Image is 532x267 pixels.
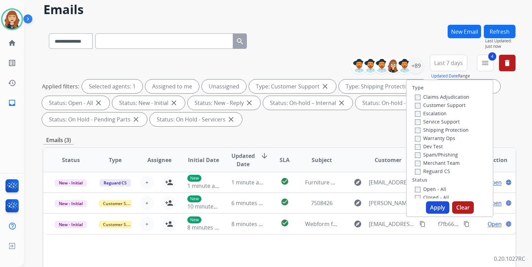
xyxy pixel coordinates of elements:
[281,198,289,206] mat-icon: check_circle
[369,178,416,186] span: [EMAIL_ADDRESS][DOMAIN_NAME]
[354,199,362,207] mat-icon: explore
[100,179,131,186] span: Reguard CS
[369,199,416,207] span: [PERSON_NAME][EMAIL_ADDRESS][PERSON_NAME][DOMAIN_NAME]
[42,113,147,126] div: Status: On Hold - Pending Parts
[187,182,221,190] span: 1 minute ago
[321,82,329,90] mat-icon: close
[488,199,502,207] span: Open
[8,59,16,67] mat-icon: list_alt
[231,152,255,168] span: Updated Date
[505,221,512,227] mat-icon: language
[488,178,502,186] span: Open
[355,96,449,110] div: Status: On-hold - Customer
[305,179,358,186] span: Furniture Protection
[477,55,493,71] button: 4
[236,37,244,45] mat-icon: search
[187,224,224,231] span: 8 minutes ago
[415,119,420,125] input: Service Support
[415,118,460,125] label: Service Support
[99,200,144,207] span: Customer Support
[369,220,416,228] span: [EMAIL_ADDRESS][DOMAIN_NAME]
[112,96,185,110] div: Status: New - Initial
[231,179,265,186] span: 1 minute ago
[187,216,201,223] p: New
[82,79,143,93] div: Selected agents: 1
[415,94,469,100] label: Claims Adjudication
[150,113,242,126] div: Status: On Hold - Servicers
[187,175,201,182] p: New
[165,199,173,207] mat-icon: person_add
[415,127,469,133] label: Shipping Protection
[484,25,515,38] button: Refresh
[488,52,496,61] span: 4
[415,128,420,133] input: Shipping Protection
[62,156,80,164] span: Status
[145,178,148,186] span: +
[415,110,447,117] label: Escalation
[147,156,171,164] span: Assignee
[94,99,103,107] mat-icon: close
[415,143,443,150] label: Dev Test
[415,152,420,158] input: Spam/Phishing
[231,199,268,207] span: 6 minutes ago
[408,57,424,74] div: +89
[448,25,481,38] button: New Email
[8,99,16,107] mat-icon: inbox
[415,103,420,108] input: Customer Support
[188,156,219,164] span: Initial Date
[231,220,268,228] span: 8 minutes ago
[415,151,458,158] label: Spam/Phishing
[452,201,474,214] button: Clear
[188,96,260,110] div: Status: New - Reply
[305,220,461,228] span: Webform from [EMAIL_ADDRESS][DOMAIN_NAME] on [DATE]
[42,82,79,90] p: Applied filters:
[485,44,515,49] span: Just now
[55,200,87,207] span: New - Initial
[281,219,289,227] mat-icon: check_circle
[281,177,289,185] mat-icon: check_circle
[42,96,109,110] div: Status: Open - All
[415,111,420,117] input: Escalation
[140,217,154,231] button: +
[312,156,332,164] span: Subject
[145,199,148,207] span: +
[415,187,420,192] input: Open - All
[412,177,427,183] label: Status
[481,59,489,67] mat-icon: menu
[311,199,333,207] span: 7508426
[140,175,154,189] button: +
[165,178,173,186] mat-icon: person_add
[412,84,424,91] label: Type
[227,115,235,124] mat-icon: close
[354,220,362,228] mat-icon: explore
[337,99,346,107] mat-icon: close
[249,79,336,93] div: Type: Customer Support
[375,156,401,164] span: Customer
[109,156,122,164] span: Type
[140,196,154,210] button: +
[43,3,515,17] h2: Emails
[485,38,515,44] span: Last Updated:
[165,220,173,228] mat-icon: person_add
[415,135,455,141] label: Warranty Ops
[434,62,463,64] span: Last 7 days
[354,178,362,186] mat-icon: explore
[245,99,253,107] mat-icon: close
[463,221,470,227] mat-icon: content_copy
[280,156,290,164] span: SLA
[415,160,460,166] label: Merchant Team
[415,186,446,192] label: Open - All
[415,161,420,166] input: Merchant Team
[415,102,466,108] label: Customer Support
[505,179,512,185] mat-icon: language
[8,79,16,87] mat-icon: history
[430,55,467,71] button: Last 7 days
[488,220,502,228] span: Open
[494,255,525,263] p: 0.20.1027RC
[8,39,16,47] mat-icon: home
[55,179,87,186] span: New - Initial
[187,203,227,210] span: 10 minutes ago
[415,168,450,174] label: Reguard CS
[263,96,353,110] div: Status: On-hold – Internal
[415,195,420,201] input: Closed - All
